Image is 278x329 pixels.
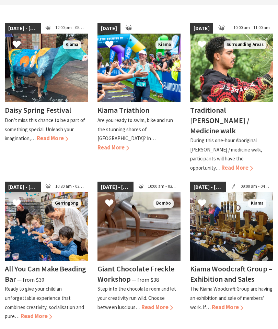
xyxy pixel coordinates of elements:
[5,192,28,216] button: Click to Favourite All You Can Make Beading Bar
[221,164,253,171] span: Read More
[190,137,262,171] p: During this one-hour Aboriginal [PERSON_NAME] / medicine walk, participants will have the opportu...
[98,33,120,57] button: Click to Favourite Kiama Triathlon
[52,199,81,208] span: Gerringong
[37,135,68,142] span: Read More
[190,23,213,34] span: [DATE]
[97,23,120,34] span: [DATE]
[191,192,213,216] button: Click to Favourite Kiama Woodcraft Group – Exhibition and Sales
[5,264,86,284] h4: All You Can Make Beading Bar
[97,144,129,151] span: Read More
[97,285,176,310] p: Step into the chocolate room and let your creativity run wild. Choose between luscious…
[97,34,181,102] img: kiamatriathlon
[97,182,134,193] span: [DATE] - [DATE]
[5,182,88,321] a: [DATE] - [DATE] 10:30 am - 03:30 pm groups family kids adults can all bead at our workshops Gerri...
[190,182,226,193] span: [DATE] - [DATE]
[97,23,181,173] a: [DATE] kiamatriathlon Kiama Kiama Triathlon Are you ready to swim, bike and run the stunning shor...
[132,276,159,283] span: ⁠— from $38
[52,182,88,193] span: 10:30 am - 03:30 pm
[5,105,71,115] h4: Daisy Spring Festival
[97,192,181,261] img: The Treat Factory Chocolate Production
[190,192,273,261] img: The wonders of wood
[190,264,273,284] h4: Kiama Woodcraft Group – Exhibition and Sales
[191,33,213,57] button: Click to Favourite Traditional Bush-tucker / Medicine walk
[5,192,88,261] img: groups family kids adults can all bead at our workshops
[5,117,85,142] p: Don’t miss this chance to be a part of something special. Unleash your imagination,…
[230,23,273,34] span: 10:00 am - 11:00 am
[153,199,174,208] span: Bombo
[5,23,41,34] span: [DATE] - [DATE]
[5,34,88,102] img: Dairy Cow Art
[97,264,174,284] h4: Giant Chocolate Freckle Workshop
[5,285,84,319] p: Ready to give your child an unforgettable experience that combines creativity, socialisation and ...
[5,182,41,193] span: [DATE] - [DATE]
[5,23,88,173] a: [DATE] - [DATE] 12:00 pm - 05:00 pm Dairy Cow Art Kiama Daisy Spring Festival Don’t miss this cha...
[17,276,44,283] span: ⁠— from $30
[144,182,181,193] span: 10:00 am - 03:45 pm
[141,304,173,311] span: Read More
[248,199,266,208] span: Kiama
[190,23,273,173] a: [DATE] 10:00 am - 11:00 am Surrounding Areas Traditional [PERSON_NAME] / Medicine walk During thi...
[97,105,149,115] h4: Kiama Triathlon
[52,23,88,34] span: 12:00 pm - 05:00 pm
[63,40,81,49] span: Kiama
[212,304,243,311] span: Read More
[237,182,273,193] span: 09:00 am - 04:00 pm
[190,105,250,135] h4: Traditional [PERSON_NAME] / Medicine walk
[190,285,273,310] p: The Kiama Woodcraft Group are having an exhibition and sale of members’ work. If…
[97,182,181,321] a: [DATE] - [DATE] 10:00 am - 03:45 pm The Treat Factory Chocolate Production Bombo Giant Chocolate ...
[155,40,174,49] span: Kiama
[97,117,173,142] p: Are you ready to swim, bike and run the stunning shores of [GEOGRAPHIC_DATA]? In…
[98,192,120,216] button: Click to Favourite Giant Chocolate Freckle Workshop
[21,313,52,320] span: Read More
[190,182,273,321] a: [DATE] - [DATE] 09:00 am - 04:00 pm The wonders of wood Kiama Kiama Woodcraft Group – Exhibition ...
[5,33,28,57] button: Click to Favourite Daisy Spring Festival
[224,40,266,49] span: Surrounding Areas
